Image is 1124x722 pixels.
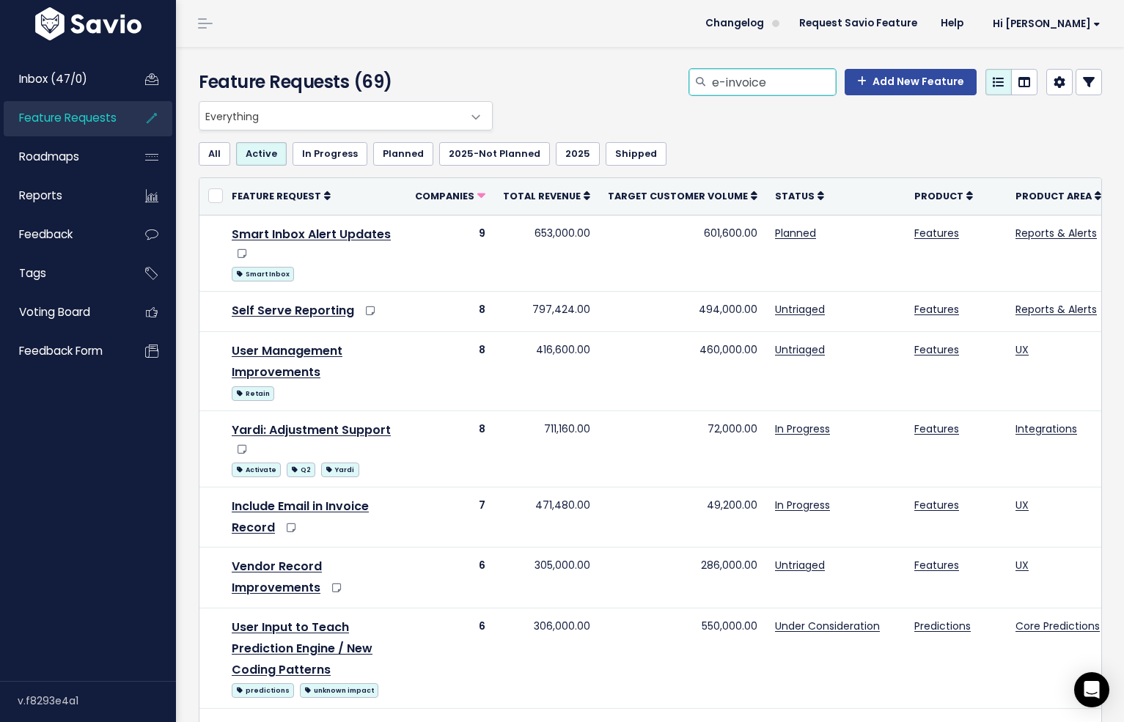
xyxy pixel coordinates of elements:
span: Product [914,190,963,202]
td: 72,000.00 [599,410,766,487]
a: Companies [415,188,485,203]
td: 711,160.00 [494,410,599,487]
span: Feature Request [232,190,321,202]
span: Everything [199,102,463,130]
span: Inbox (47/0) [19,71,87,86]
a: UX [1015,498,1029,512]
span: Feedback form [19,343,103,358]
span: Hi [PERSON_NAME] [993,18,1101,29]
td: 6 [406,608,494,709]
a: Under Consideration [775,619,880,633]
h4: Feature Requests (69) [199,69,485,95]
a: Integrations [1015,421,1077,436]
td: 286,000.00 [599,548,766,608]
a: Predictions [914,619,971,633]
a: Feedback form [4,334,122,368]
td: 306,000.00 [494,608,599,709]
a: Add New Feature [845,69,977,95]
a: Active [236,142,287,166]
a: Untriaged [775,302,825,317]
td: 6 [406,548,494,608]
a: Features [914,421,959,436]
a: Vendor Record Improvements [232,558,322,596]
a: Roadmaps [4,140,122,174]
td: 653,000.00 [494,215,599,291]
input: Search features... [710,69,836,95]
span: Q2 [287,463,315,477]
a: Core Predictions [1015,619,1100,633]
a: User Management Improvements [232,342,342,380]
a: All [199,142,230,166]
span: Changelog [705,18,764,29]
a: Features [914,226,959,240]
td: 601,600.00 [599,215,766,291]
td: 9 [406,215,494,291]
span: Activate [232,463,281,477]
a: Shipped [606,142,666,166]
td: 8 [406,331,494,410]
a: Help [929,12,975,34]
a: 2025-Not Planned [439,142,550,166]
a: Feature Requests [4,101,122,135]
td: 416,600.00 [494,331,599,410]
span: Voting Board [19,304,90,320]
a: In Progress [775,421,830,436]
a: unknown impact [300,680,378,699]
a: 2025 [556,142,600,166]
td: 8 [406,291,494,331]
td: 797,424.00 [494,291,599,331]
a: Include Email in Invoice Record [232,498,369,536]
a: In Progress [293,142,367,166]
a: Feature Request [232,188,331,203]
td: 460,000.00 [599,331,766,410]
a: Features [914,302,959,317]
span: Retain [232,386,274,401]
td: 7 [406,487,494,548]
a: Features [914,498,959,512]
a: Product [914,188,973,203]
span: Yardi [321,463,359,477]
a: Activate [232,460,281,478]
span: Tags [19,265,46,281]
a: Planned [373,142,433,166]
a: Target Customer Volume [608,188,757,203]
span: Product Area [1015,190,1092,202]
a: Features [914,558,959,572]
span: Feature Requests [19,110,117,125]
td: 305,000.00 [494,548,599,608]
div: Open Intercom Messenger [1074,672,1109,707]
span: Everything [199,101,493,130]
a: Untriaged [775,342,825,357]
a: Yardi [321,460,359,478]
a: Request Savio Feature [787,12,929,34]
a: Yardi: Adjustment Support [232,421,391,438]
a: Hi [PERSON_NAME] [975,12,1112,35]
a: Retain [232,383,274,402]
a: Smart Inbox [232,264,294,282]
span: Smart Inbox [232,267,294,281]
a: Smart Inbox Alert Updates [232,226,391,243]
span: Companies [415,190,474,202]
a: Feedback [4,218,122,251]
span: Total Revenue [503,190,581,202]
a: UX [1015,558,1029,572]
a: Product Area [1015,188,1101,203]
span: Target Customer Volume [608,190,748,202]
a: Reports & Alerts [1015,302,1097,317]
span: predictions [232,683,294,698]
a: Q2 [287,460,315,478]
span: unknown impact [300,683,378,698]
a: Self Serve Reporting [232,302,354,319]
a: Total Revenue [503,188,590,203]
span: Feedback [19,226,73,242]
td: 550,000.00 [599,608,766,709]
span: Reports [19,188,62,203]
a: Untriaged [775,558,825,572]
a: Features [914,342,959,357]
td: 8 [406,410,494,487]
td: 49,200.00 [599,487,766,548]
a: Inbox (47/0) [4,62,122,96]
a: User Input to Teach Prediction Engine / New Coding Patterns [232,619,372,678]
div: v.f8293e4a1 [18,682,176,720]
a: Status [775,188,824,203]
